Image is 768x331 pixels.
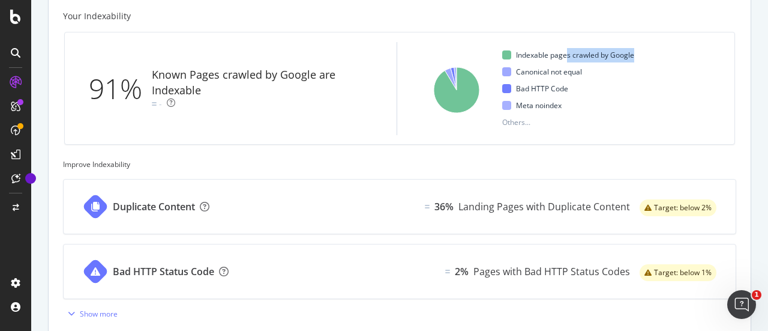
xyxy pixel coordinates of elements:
[752,290,761,300] span: 1
[89,69,152,109] div: 91%
[497,115,535,130] span: Others...
[458,200,630,214] div: Landing Pages with Duplicate Content
[516,48,634,62] span: Indexable pages crawled by Google
[516,82,568,96] span: Bad HTTP Code
[152,67,351,98] div: Known Pages crawled by Google are Indexable
[25,173,36,184] div: Tooltip anchor
[473,265,630,279] div: Pages with Bad HTTP Status Codes
[63,10,131,22] div: Your Indexability
[727,290,756,319] iframe: Intercom live chat
[113,200,195,214] div: Duplicate Content
[63,159,736,169] div: Improve Indexability
[63,304,118,323] button: Show more
[455,265,469,279] div: 2%
[516,65,582,79] span: Canonical not equal
[425,205,430,208] img: Equal
[431,42,482,135] svg: A chart.
[445,270,450,273] img: Equal
[654,204,712,211] span: Target: below 2%
[640,199,716,216] div: warning label
[80,309,118,319] div: Show more
[113,265,214,279] div: Bad HTTP Status Code
[63,244,736,299] a: Bad HTTP Status CodeEqual2%Pages with Bad HTTP Status Codeswarning label
[434,200,454,214] div: 36%
[654,269,712,276] span: Target: below 1%
[640,264,716,281] div: warning label
[63,179,736,234] a: Duplicate ContentEqual36%Landing Pages with Duplicate Contentwarning label
[159,98,162,110] div: -
[152,102,157,106] img: Equal
[516,99,562,113] span: Meta noindex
